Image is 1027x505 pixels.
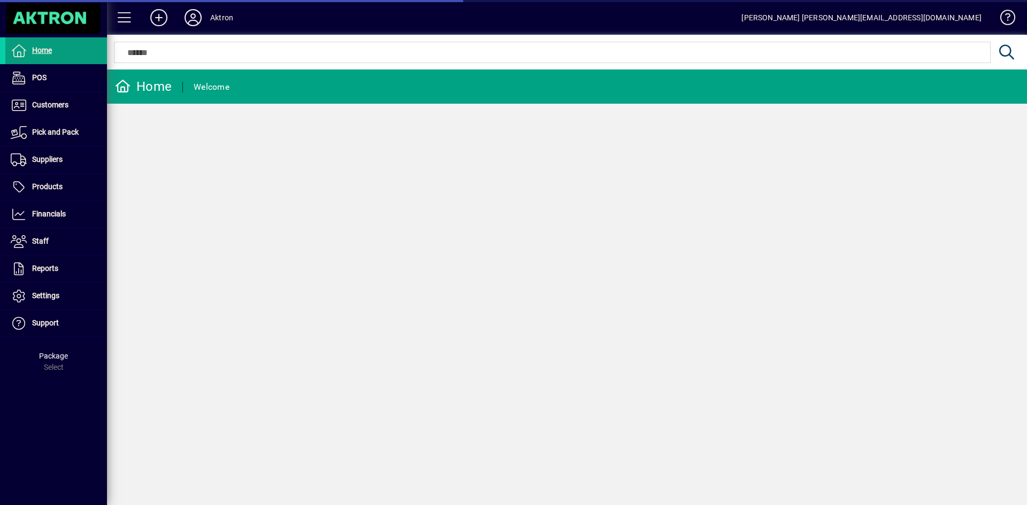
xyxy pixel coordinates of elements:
[32,100,68,109] span: Customers
[32,46,52,55] span: Home
[5,228,107,255] a: Staff
[5,255,107,282] a: Reports
[194,79,229,96] div: Welcome
[115,78,172,95] div: Home
[39,352,68,360] span: Package
[5,283,107,309] a: Settings
[5,92,107,119] a: Customers
[32,182,63,191] span: Products
[32,264,58,273] span: Reports
[32,128,79,136] span: Pick and Pack
[176,8,210,27] button: Profile
[5,310,107,337] a: Support
[5,65,107,91] a: POS
[5,119,107,146] a: Pick and Pack
[5,174,107,200] a: Products
[142,8,176,27] button: Add
[32,237,49,245] span: Staff
[32,73,47,82] span: POS
[992,2,1014,37] a: Knowledge Base
[32,291,59,300] span: Settings
[32,318,59,327] span: Support
[5,146,107,173] a: Suppliers
[32,155,63,164] span: Suppliers
[32,209,66,218] span: Financials
[5,201,107,228] a: Financials
[210,9,233,26] div: Aktron
[741,9,982,26] div: [PERSON_NAME] [PERSON_NAME][EMAIL_ADDRESS][DOMAIN_NAME]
